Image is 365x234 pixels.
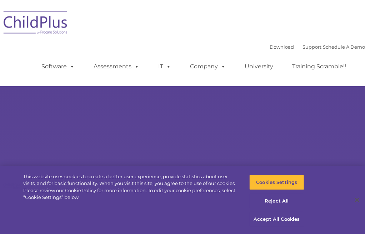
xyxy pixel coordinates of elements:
a: University [237,59,280,74]
a: Schedule A Demo [323,44,365,50]
button: Cookies Settings [249,175,304,190]
a: Company [183,59,233,74]
div: This website uses cookies to create a better user experience, provide statistics about user visit... [23,173,239,201]
a: Software [34,59,82,74]
button: Reject All [249,194,304,209]
a: Download [270,44,294,50]
a: Assessments [86,59,146,74]
a: Support [302,44,321,50]
button: Accept All Cookies [249,212,304,227]
font: | [270,44,365,50]
a: Training Scramble!! [285,59,353,74]
a: IT [151,59,178,74]
button: Close [349,192,365,208]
